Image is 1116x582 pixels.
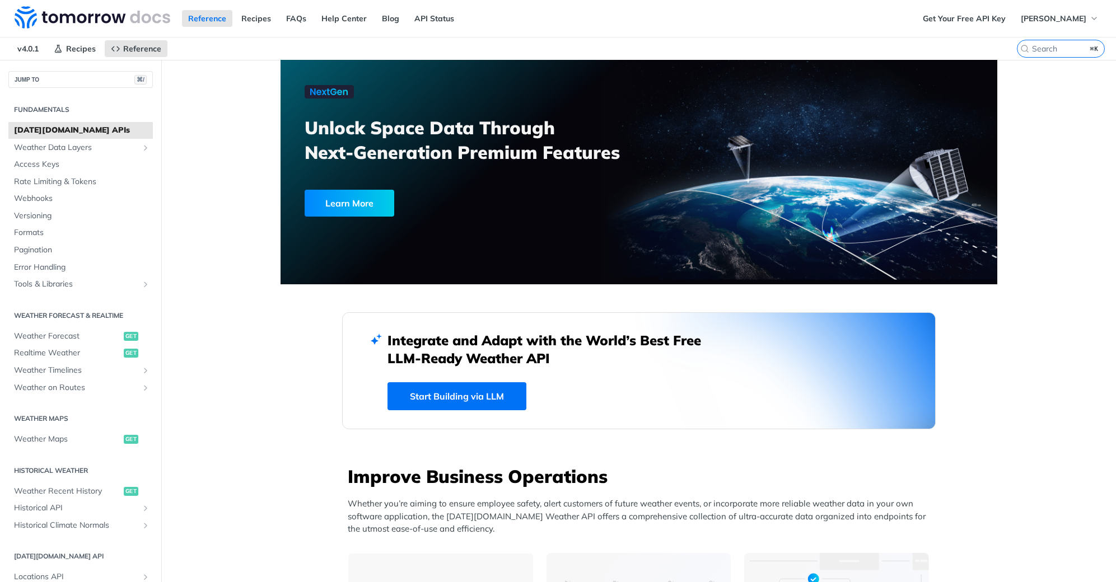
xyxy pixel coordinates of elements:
a: Access Keys [8,156,153,173]
a: Rate Limiting & Tokens [8,173,153,190]
h2: Integrate and Adapt with the World’s Best Free LLM-Ready Weather API [387,331,718,367]
a: Learn More [305,190,582,217]
span: Weather Data Layers [14,142,138,153]
img: NextGen [305,85,354,98]
h2: Fundamentals [8,105,153,115]
span: get [124,487,138,496]
span: Weather Timelines [14,365,138,376]
a: Tools & LibrariesShow subpages for Tools & Libraries [8,276,153,293]
span: Formats [14,227,150,238]
a: Historical APIShow subpages for Historical API [8,500,153,517]
span: [PERSON_NAME] [1021,13,1086,24]
span: get [124,435,138,444]
a: Realtime Weatherget [8,345,153,362]
a: Blog [376,10,405,27]
span: Historical Climate Normals [14,520,138,531]
a: Weather Mapsget [8,431,153,448]
span: Error Handling [14,262,150,273]
a: Versioning [8,208,153,224]
button: Show subpages for Tools & Libraries [141,280,150,289]
span: Historical API [14,503,138,514]
h2: Historical Weather [8,466,153,476]
span: Tools & Libraries [14,279,138,290]
button: Show subpages for Historical Climate Normals [141,521,150,530]
a: API Status [408,10,460,27]
a: Weather Recent Historyget [8,483,153,500]
span: Weather Recent History [14,486,121,497]
a: Weather Data LayersShow subpages for Weather Data Layers [8,139,153,156]
img: Tomorrow.io Weather API Docs [15,6,170,29]
button: Show subpages for Weather Timelines [141,366,150,375]
span: Versioning [14,210,150,222]
span: get [124,332,138,341]
div: Learn More [305,190,394,217]
a: Historical Climate NormalsShow subpages for Historical Climate Normals [8,517,153,534]
span: Realtime Weather [14,348,121,359]
a: Weather TimelinesShow subpages for Weather Timelines [8,362,153,379]
button: JUMP TO⌘/ [8,71,153,88]
span: Reference [123,44,161,54]
span: Weather on Routes [14,382,138,393]
span: Access Keys [14,159,150,170]
span: Rate Limiting & Tokens [14,176,150,187]
a: [DATE][DOMAIN_NAME] APIs [8,122,153,139]
a: Recipes [48,40,102,57]
span: Webhooks [14,193,150,204]
a: Get Your Free API Key [917,10,1012,27]
button: Show subpages for Weather Data Layers [141,143,150,152]
h3: Improve Business Operations [348,464,936,489]
a: Pagination [8,242,153,259]
span: get [124,349,138,358]
h2: Weather Maps [8,414,153,424]
a: Weather Forecastget [8,328,153,345]
a: Error Handling [8,259,153,276]
span: Pagination [14,245,150,256]
span: Recipes [66,44,96,54]
a: Webhooks [8,190,153,207]
span: Weather Forecast [14,331,121,342]
h2: [DATE][DOMAIN_NAME] API [8,551,153,561]
a: Help Center [315,10,373,27]
a: Reference [105,40,167,57]
button: [PERSON_NAME] [1015,10,1105,27]
h2: Weather Forecast & realtime [8,311,153,321]
a: Formats [8,224,153,241]
a: FAQs [280,10,312,27]
kbd: ⌘K [1087,43,1101,54]
p: Whether you’re aiming to ensure employee safety, alert customers of future weather events, or inc... [348,497,936,536]
a: Recipes [235,10,277,27]
button: Show subpages for Locations API [141,572,150,581]
a: Reference [182,10,232,27]
svg: Search [1020,44,1029,53]
span: Weather Maps [14,434,121,445]
a: Weather on RoutesShow subpages for Weather on Routes [8,379,153,396]
span: ⌘/ [134,75,147,85]
a: Start Building via LLM [387,382,526,410]
span: v4.0.1 [11,40,45,57]
h3: Unlock Space Data Through Next-Generation Premium Features [305,115,651,165]
button: Show subpages for Historical API [141,504,150,513]
span: [DATE][DOMAIN_NAME] APIs [14,125,150,136]
button: Show subpages for Weather on Routes [141,383,150,392]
